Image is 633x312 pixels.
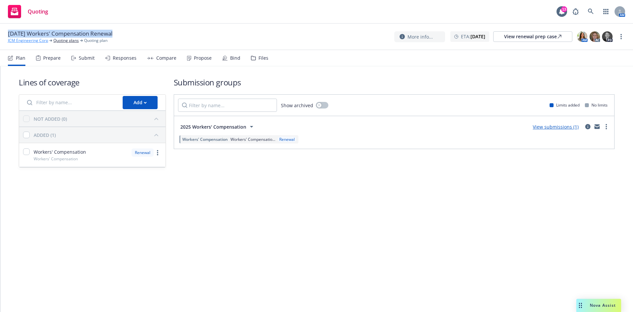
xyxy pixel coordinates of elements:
span: Workers' Compensation [182,137,228,142]
span: Workers' Compensation [34,156,78,162]
span: Quoting [28,9,48,14]
div: Renewal [132,148,154,157]
div: Prepare [43,55,61,61]
div: Compare [156,55,176,61]
div: Responses [113,55,136,61]
span: ETA : [461,33,485,40]
div: Limits added [550,102,580,108]
button: Add [123,96,158,109]
span: Show archived [281,102,313,109]
span: Quoting plan [84,38,107,44]
span: Workers' Compensatio... [230,137,275,142]
button: ADDED (1) [34,130,162,140]
div: Add [134,96,147,109]
a: circleInformation [584,123,592,131]
a: View renewal prep case [493,31,572,42]
a: mail [593,123,601,131]
a: Report a Bug [569,5,582,18]
a: more [154,149,162,157]
a: View submissions (1) [533,124,579,130]
button: NOT ADDED (0) [34,113,162,124]
img: photo [602,31,613,42]
span: 2025 Workers' Compensation [180,123,246,130]
button: More info... [394,31,445,42]
input: Filter by name... [178,99,277,112]
span: [DATE] Workers' Compensation Renewal [8,30,112,38]
div: Propose [194,55,212,61]
div: View renewal prep case [504,32,561,42]
span: Workers' Compensation [34,148,86,155]
a: more [617,33,625,41]
a: more [602,123,610,131]
div: Submit [79,55,95,61]
h1: Lines of coverage [19,77,166,88]
div: No limits [585,102,608,108]
span: More info... [407,33,433,40]
div: ADDED (1) [34,132,56,139]
div: Bind [230,55,240,61]
a: Switch app [599,5,613,18]
strong: [DATE] [470,33,485,40]
h1: Submission groups [174,77,615,88]
div: Renewal [278,137,296,142]
div: Files [258,55,268,61]
button: Nova Assist [576,299,621,312]
button: 2025 Workers' Compensation [178,120,258,133]
span: Nova Assist [590,302,616,308]
a: Search [584,5,597,18]
div: NOT ADDED (0) [34,115,67,122]
a: Quoting plans [53,38,79,44]
img: photo [577,31,588,42]
div: Plan [16,55,25,61]
a: Quoting [5,2,51,21]
a: JCM Engineering Corp [8,38,48,44]
div: 13 [561,6,567,12]
img: photo [589,31,600,42]
div: Drag to move [576,299,585,312]
input: Filter by name... [23,96,119,109]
